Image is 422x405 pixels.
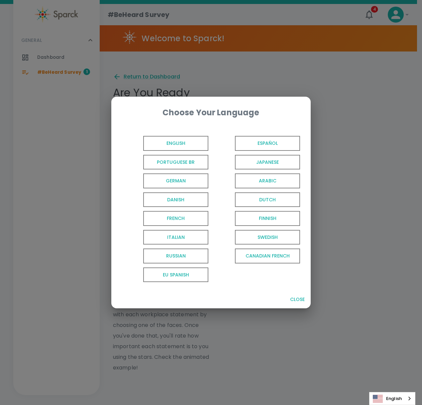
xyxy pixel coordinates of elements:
[143,136,208,151] span: English
[119,247,211,265] button: Russian
[119,134,211,153] button: English
[287,293,308,306] button: Close
[119,190,211,209] button: Danish
[369,392,415,405] a: English
[122,107,300,118] div: Choose Your Language
[369,392,415,405] div: Language
[369,392,415,405] aside: Language selected: English
[143,192,208,207] span: Danish
[143,173,208,188] span: German
[211,247,303,265] button: Canadian French
[119,171,211,190] button: German
[211,153,303,172] button: Japanese
[119,209,211,228] button: French
[211,190,303,209] button: Dutch
[119,153,211,172] button: Portuguese BR
[119,228,211,247] button: Italian
[235,192,300,207] span: Dutch
[235,211,300,226] span: Finnish
[119,265,211,284] button: EU Spanish
[211,134,303,153] button: Español
[143,155,208,170] span: Portuguese BR
[235,155,300,170] span: Japanese
[235,249,300,263] span: Canadian French
[235,173,300,188] span: Arabic
[143,249,208,263] span: Russian
[143,230,208,245] span: Italian
[211,209,303,228] button: Finnish
[143,267,208,282] span: EU Spanish
[211,228,303,247] button: Swedish
[211,171,303,190] button: Arabic
[143,211,208,226] span: French
[235,136,300,151] span: Español
[235,230,300,245] span: Swedish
